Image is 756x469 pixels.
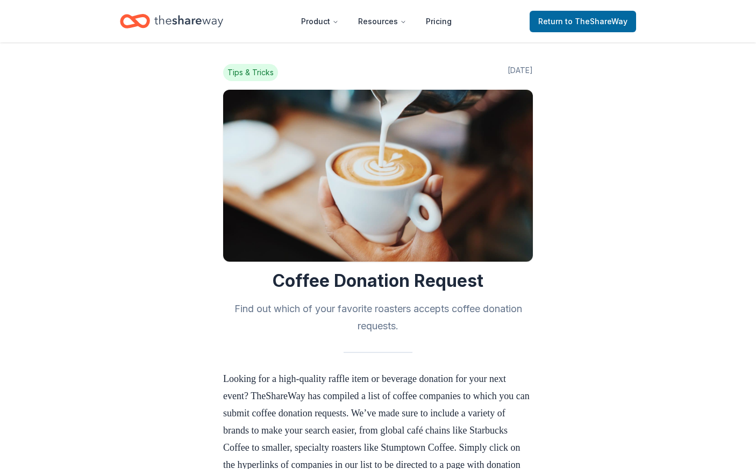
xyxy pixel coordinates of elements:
img: Image for Coffee Donation Request [223,90,533,262]
button: Product [293,11,347,32]
h1: Coffee Donation Request [223,270,533,292]
button: Resources [350,11,415,32]
span: Tips & Tricks [223,64,278,81]
a: Pricing [417,11,460,32]
span: to TheShareWay [565,17,627,26]
span: Return [538,15,627,28]
nav: Main [293,9,460,34]
span: [DATE] [508,64,533,81]
a: Returnto TheShareWay [530,11,636,32]
a: Home [120,9,223,34]
h2: Find out which of your favorite roasters accepts coffee donation requests. [223,300,533,335]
